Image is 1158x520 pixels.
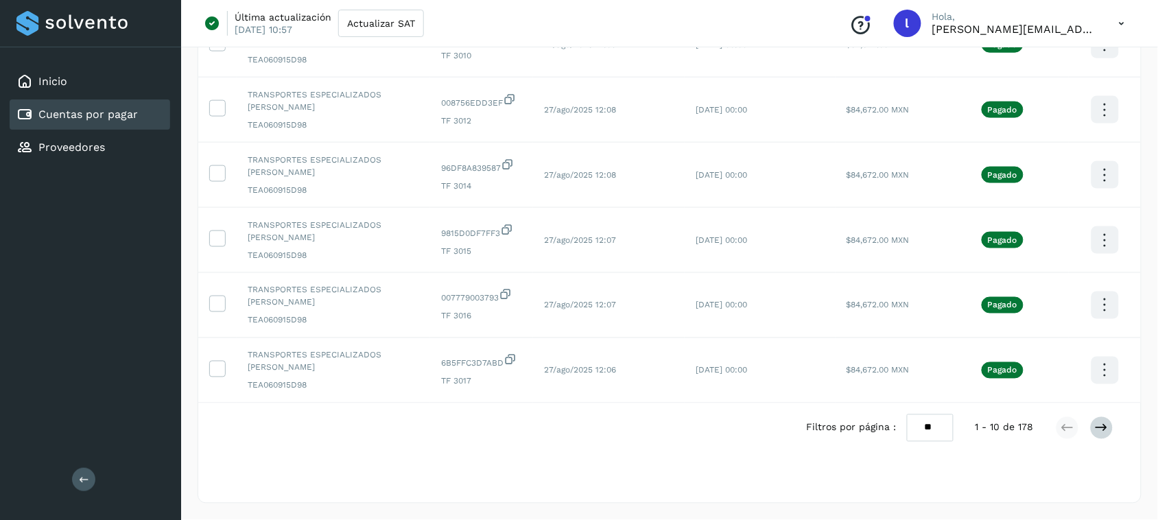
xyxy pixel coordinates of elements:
a: Cuentas por pagar [38,108,138,121]
p: Pagado [988,366,1017,375]
p: Última actualización [235,11,331,23]
span: TF 3012 [441,115,522,127]
span: Actualizar SAT [347,19,415,28]
span: [DATE] 00:00 [696,300,747,310]
span: 6B5FFC3D7ABD [441,353,522,370]
span: TF 3015 [441,245,522,257]
span: TF 3010 [441,49,522,62]
span: $84,672.00 MXN [847,235,910,245]
span: [DATE] 00:00 [696,235,747,245]
span: TF 3017 [441,375,522,388]
span: 008756EDD3EF [441,93,522,109]
p: [DATE] 10:57 [235,23,292,36]
div: Cuentas por pagar [10,99,170,130]
span: [DATE] 00:00 [696,105,747,115]
span: TEA060915D98 [248,379,419,392]
p: Pagado [988,170,1017,180]
span: 96DF8A839587 [441,158,522,174]
span: TRANSPORTES ESPECIALIZADOS [PERSON_NAME] [248,284,419,309]
span: Filtros por página : [806,421,896,435]
span: TEA060915D98 [248,54,419,66]
span: TRANSPORTES ESPECIALIZADOS [PERSON_NAME] [248,88,419,113]
span: [DATE] 00:00 [696,170,747,180]
a: Proveedores [38,141,105,154]
span: TRANSPORTES ESPECIALIZADOS [PERSON_NAME] [248,154,419,178]
span: TRANSPORTES ESPECIALIZADOS [PERSON_NAME] [248,219,419,244]
span: 27/ago/2025 12:07 [544,300,616,310]
span: $84,672.00 MXN [847,170,910,180]
span: $84,672.00 MXN [847,105,910,115]
span: 007779003793 [441,288,522,305]
span: 27/ago/2025 12:06 [544,366,616,375]
span: 1 - 10 de 178 [976,421,1034,435]
div: Inicio [10,67,170,97]
a: Inicio [38,75,67,88]
span: TEA060915D98 [248,119,419,131]
button: Actualizar SAT [338,10,424,37]
div: Proveedores [10,132,170,163]
p: Hola, [932,11,1097,23]
span: 27/ago/2025 12:07 [544,235,616,245]
span: TEA060915D98 [248,249,419,261]
p: Pagado [988,235,1017,245]
span: TEA060915D98 [248,184,419,196]
span: [DATE] 00:00 [696,366,747,375]
span: TEA060915D98 [248,314,419,327]
span: $84,672.00 MXN [847,366,910,375]
p: Pagado [988,300,1017,310]
p: Pagado [988,105,1017,115]
span: $84,672.00 MXN [847,300,910,310]
span: 9815D0DF7FF3 [441,223,522,239]
p: laura.cabrera@seacargo.com [932,23,1097,36]
span: TRANSPORTES ESPECIALIZADOS [PERSON_NAME] [248,349,419,374]
span: TF 3014 [441,180,522,192]
span: 27/ago/2025 12:08 [544,105,616,115]
span: 27/ago/2025 12:08 [544,170,616,180]
span: TF 3016 [441,310,522,322]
